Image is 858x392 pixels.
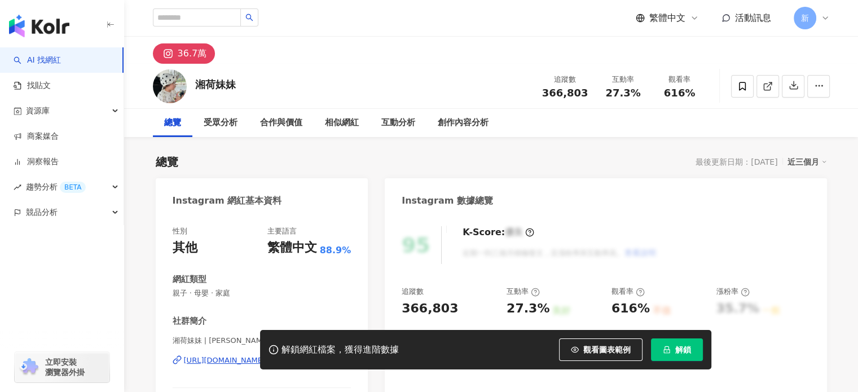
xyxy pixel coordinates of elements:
div: 主要語言 [267,226,297,236]
span: 解鎖 [675,345,691,354]
div: 網紅類型 [173,274,206,285]
span: search [245,14,253,21]
span: rise [14,183,21,191]
span: 366,803 [542,87,588,99]
div: 366,803 [402,300,458,318]
span: 活動訊息 [735,12,771,23]
span: 競品分析 [26,200,58,225]
img: KOL Avatar [153,69,187,103]
div: 616% [611,300,650,318]
span: 親子 · 母嬰 · 家庭 [173,288,351,298]
div: 創作內容分析 [438,116,489,130]
div: 36.7萬 [178,46,207,61]
span: 資源庫 [26,98,50,124]
a: searchAI 找網紅 [14,55,61,66]
span: 新 [801,12,809,24]
div: 27.3% [507,300,549,318]
div: 受眾分析 [204,116,237,130]
div: 繁體中文 [267,239,317,257]
div: 其他 [173,239,197,257]
span: 27.3% [605,87,640,99]
span: lock [663,346,671,354]
div: 解鎖網紅檔案，獲得進階數據 [281,344,399,356]
div: 觀看率 [658,74,701,85]
div: 總覽 [156,154,178,170]
div: 社群簡介 [173,315,206,327]
div: 互動率 [602,74,645,85]
div: 相似網紅 [325,116,359,130]
div: BETA [60,182,86,193]
a: 商案媒合 [14,131,59,142]
div: 性別 [173,226,187,236]
span: 觀看圖表範例 [583,345,631,354]
div: 近三個月 [787,155,827,169]
span: 趨勢分析 [26,174,86,200]
span: 立即安裝 瀏覽器外掛 [45,357,85,377]
div: 湘荷妹妹 [195,77,236,91]
div: 追蹤數 [542,74,588,85]
div: 互動分析 [381,116,415,130]
button: 36.7萬 [153,43,215,64]
button: 觀看圖表範例 [559,338,643,361]
div: 漲粉率 [716,287,750,297]
div: 合作與價值 [260,116,302,130]
div: 互動率 [507,287,540,297]
a: 洞察報告 [14,156,59,168]
div: 追蹤數 [402,287,424,297]
div: 觀看率 [611,287,645,297]
div: Instagram 網紅基本資料 [173,195,282,207]
a: 找貼文 [14,80,51,91]
div: Instagram 數據總覽 [402,195,493,207]
div: 最後更新日期：[DATE] [696,157,777,166]
img: logo [9,15,69,37]
span: 616% [664,87,696,99]
div: 總覽 [164,116,181,130]
button: 解鎖 [651,338,703,361]
div: K-Score : [463,226,534,239]
span: 繁體中文 [649,12,685,24]
a: chrome extension立即安裝 瀏覽器外掛 [15,352,109,382]
span: 88.9% [320,244,351,257]
img: chrome extension [18,358,40,376]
